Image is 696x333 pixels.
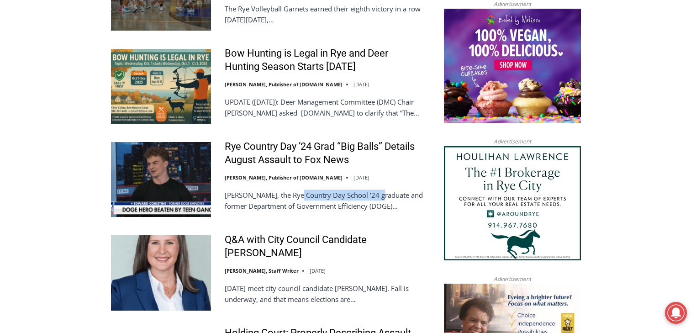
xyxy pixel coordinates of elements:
time: [DATE] [310,267,326,274]
img: Baked by Melissa [444,9,581,123]
p: The Rye Volleyball Garnets earned their eighth victory in a row [DATE][DATE],… [225,3,425,25]
div: Apply Now <> summer and RHS senior internships available [231,0,432,89]
img: Q&A with City Council Candidate Amy Kesavan [111,235,211,310]
a: [PERSON_NAME], Publisher of [DOMAIN_NAME] [225,81,343,88]
div: 6 [107,79,111,88]
p: UPDATE ([DATE]): Deer Management Committee (DMC) Chair [PERSON_NAME] asked [DOMAIN_NAME] to clari... [225,96,425,118]
a: Intern @ [DOMAIN_NAME] [220,89,443,114]
img: Bow Hunting is Legal in Rye and Deer Hunting Season Starts October 1st [111,49,211,124]
span: Intern @ [DOMAIN_NAME] [239,91,423,111]
a: Q&A with City Council Candidate [PERSON_NAME] [225,233,425,259]
a: Bow Hunting is Legal in Rye and Deer Hunting Season Starts [DATE] [225,47,425,73]
a: [PERSON_NAME], Staff Writer [225,267,299,274]
time: [DATE] [353,81,369,88]
img: Rye Country Day ’24 Grad “Big Balls” Details August Assault to Fox News [111,142,211,217]
p: [PERSON_NAME], the Rye Country Day School ’24 graduate and former Department of Government Effici... [225,190,425,211]
span: Advertisement [485,275,540,283]
a: [PERSON_NAME] Read Sanctuary Fall Fest: [DATE] [0,91,137,114]
img: Houlihan Lawrence The #1 Brokerage in Rye City [444,146,581,260]
div: Two by Two Animal Haven & The Nature Company: The Wild World of Animals [96,26,132,77]
p: [DATE] meet city council candidate [PERSON_NAME]. Fall is underway, and that means elections are… [225,283,425,305]
a: Rye Country Day ’24 Grad “Big Balls” Details August Assault to Fox News [225,140,425,166]
div: / [102,79,105,88]
span: Advertisement [485,137,540,146]
div: 6 [96,79,100,88]
h4: [PERSON_NAME] Read Sanctuary Fall Fest: [DATE] [7,92,121,113]
time: [DATE] [353,174,369,181]
a: [PERSON_NAME], Publisher of [DOMAIN_NAME] [225,174,343,181]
